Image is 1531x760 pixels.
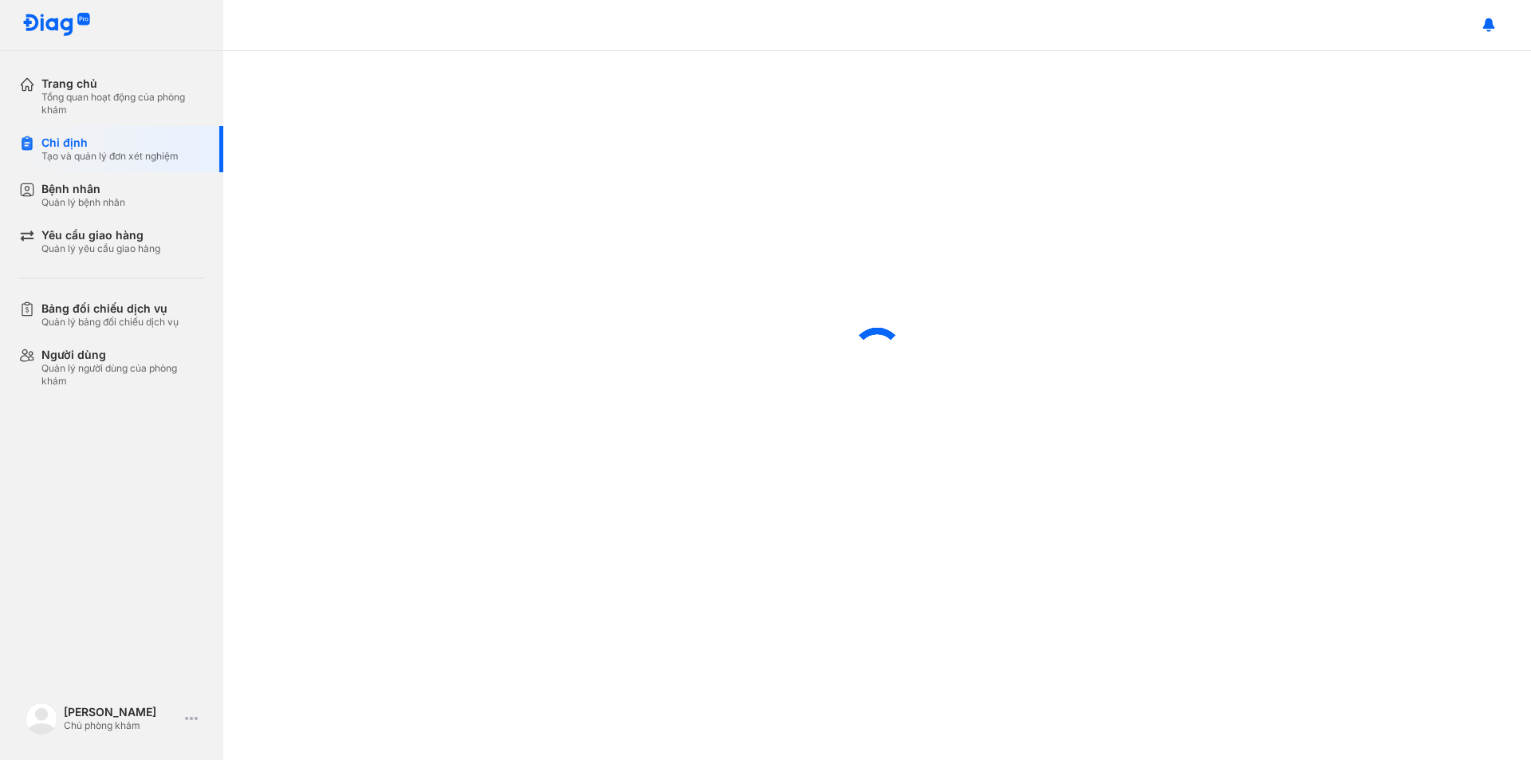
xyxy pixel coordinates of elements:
[41,77,204,91] div: Trang chủ
[41,196,125,209] div: Quản lý bệnh nhân
[41,316,179,329] div: Quản lý bảng đối chiếu dịch vụ
[41,242,160,255] div: Quản lý yêu cầu giao hàng
[41,150,179,163] div: Tạo và quản lý đơn xét nghiệm
[41,348,204,362] div: Người dùng
[41,362,204,388] div: Quản lý người dùng của phòng khám
[41,136,179,150] div: Chỉ định
[22,13,91,37] img: logo
[41,228,160,242] div: Yêu cầu giao hàng
[41,91,204,116] div: Tổng quan hoạt động của phòng khám
[26,703,57,734] img: logo
[64,705,179,719] div: [PERSON_NAME]
[64,719,179,732] div: Chủ phòng khám
[41,301,179,316] div: Bảng đối chiếu dịch vụ
[41,182,125,196] div: Bệnh nhân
